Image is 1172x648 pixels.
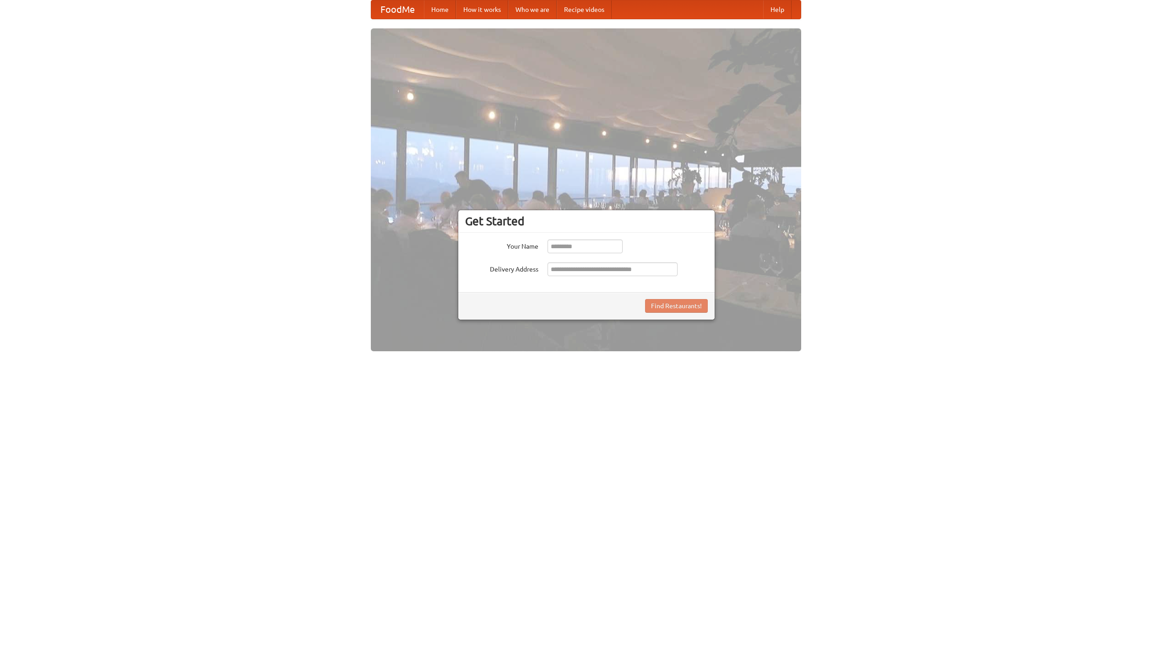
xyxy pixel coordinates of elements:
a: Help [763,0,792,19]
a: FoodMe [371,0,424,19]
label: Your Name [465,240,538,251]
a: Home [424,0,456,19]
a: Recipe videos [557,0,612,19]
a: How it works [456,0,508,19]
label: Delivery Address [465,262,538,274]
h3: Get Started [465,214,708,228]
button: Find Restaurants! [645,299,708,313]
a: Who we are [508,0,557,19]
